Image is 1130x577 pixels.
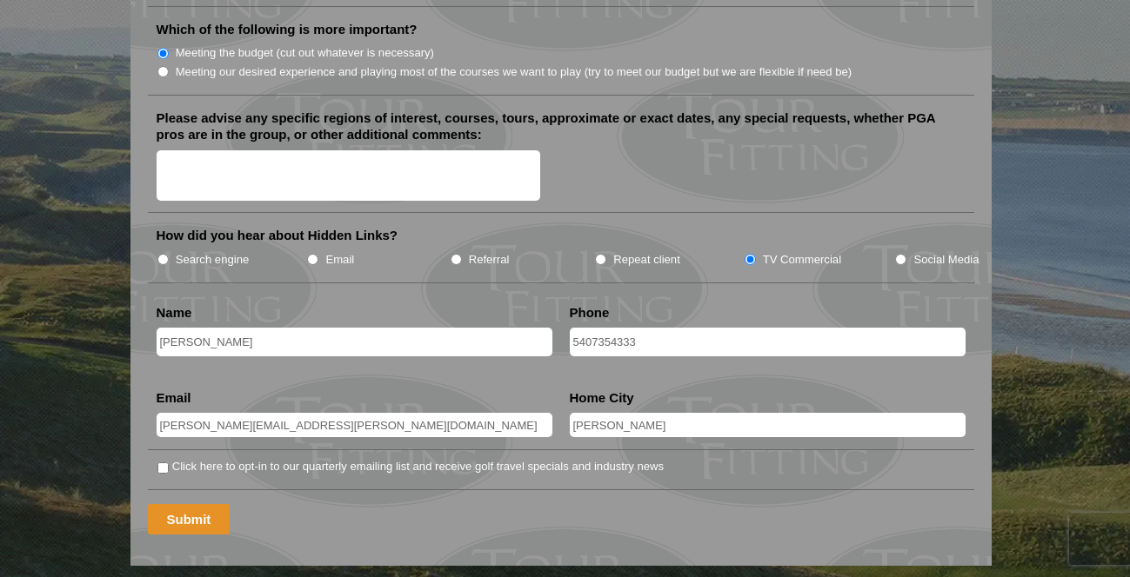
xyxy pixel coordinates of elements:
[763,251,841,269] label: TV Commercial
[325,251,354,269] label: Email
[613,251,680,269] label: Repeat client
[570,389,634,407] label: Home City
[157,227,398,244] label: How did you hear about Hidden Links?
[570,304,610,322] label: Phone
[172,458,664,475] label: Click here to opt-in to our quarterly emailing list and receive golf travel specials and industry...
[157,21,418,38] label: Which of the following is more important?
[148,504,231,534] input: Submit
[157,304,192,322] label: Name
[176,44,434,62] label: Meeting the budget (cut out whatever is necessary)
[469,251,510,269] label: Referral
[176,63,853,81] label: Meeting our desired experience and playing most of the courses we want to play (try to meet our b...
[913,251,979,269] label: Social Media
[176,251,250,269] label: Search engine
[157,109,966,143] label: Please advise any specific regions of interest, courses, tours, approximate or exact dates, any s...
[157,389,191,407] label: Email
